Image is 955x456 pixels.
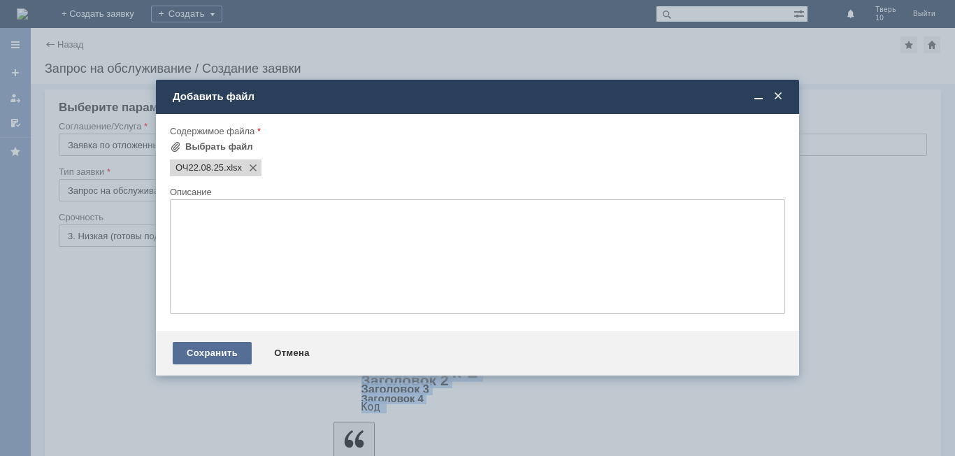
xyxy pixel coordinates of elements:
span: Закрыть [771,90,785,103]
div: Описание [170,187,782,197]
span: Свернуть (Ctrl + M) [752,90,766,103]
div: Добавить файл [173,90,785,103]
span: ОЧ22.08.25.xlsx [224,162,242,173]
div: Выбрать файл [185,141,253,152]
span: ОЧ22.08.25.xlsx [175,162,224,173]
div: Прошу удалить отложенные чеки [6,6,204,17]
div: Содержимое файла [170,127,782,136]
